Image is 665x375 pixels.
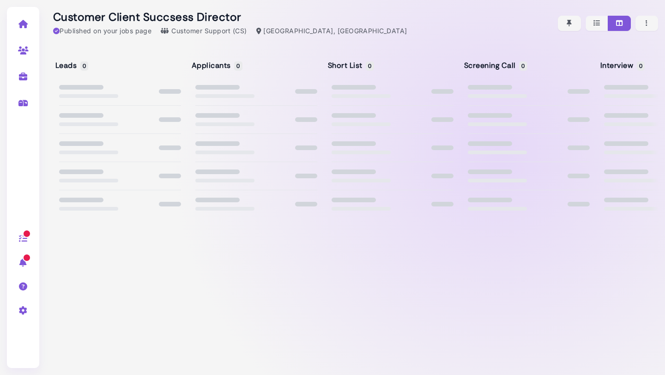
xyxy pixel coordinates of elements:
[637,61,645,71] span: 0
[53,11,407,24] h2: Customer Client Succsess Director
[328,61,373,70] h5: Short List
[234,61,242,71] span: 0
[53,26,151,36] div: Published on your jobs page
[192,61,241,70] h5: Applicants
[55,61,87,70] h5: Leads
[80,61,88,71] span: 0
[256,26,407,36] div: [GEOGRAPHIC_DATA], [GEOGRAPHIC_DATA]
[161,26,247,36] div: Customer Support (CS)
[366,61,374,71] span: 0
[519,61,527,71] span: 0
[464,61,526,70] h5: Screening Call
[600,61,643,70] h5: Interview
